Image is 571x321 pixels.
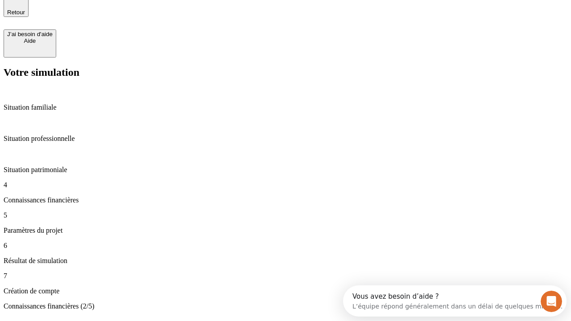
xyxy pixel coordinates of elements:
p: Connaissances financières (2/5) [4,302,567,310]
p: Création de compte [4,287,567,295]
p: 4 [4,181,567,189]
div: Ouvrir le Messenger Intercom [4,4,246,28]
p: 7 [4,272,567,280]
p: Connaissances financières [4,196,567,204]
div: Aide [7,37,53,44]
h2: Votre simulation [4,66,567,78]
div: J’ai besoin d'aide [7,31,53,37]
p: 6 [4,242,567,250]
p: Situation familiale [4,103,567,111]
button: J’ai besoin d'aideAide [4,29,56,58]
p: Paramètres du projet [4,226,567,235]
div: Vous avez besoin d’aide ? [9,8,219,15]
iframe: Intercom live chat [541,291,562,312]
div: L’équipe répond généralement dans un délai de quelques minutes. [9,15,219,24]
span: Retour [7,9,25,16]
p: Situation professionnelle [4,135,567,143]
p: Résultat de simulation [4,257,567,265]
p: 5 [4,211,567,219]
p: Situation patrimoniale [4,166,567,174]
iframe: Intercom live chat discovery launcher [343,285,567,317]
